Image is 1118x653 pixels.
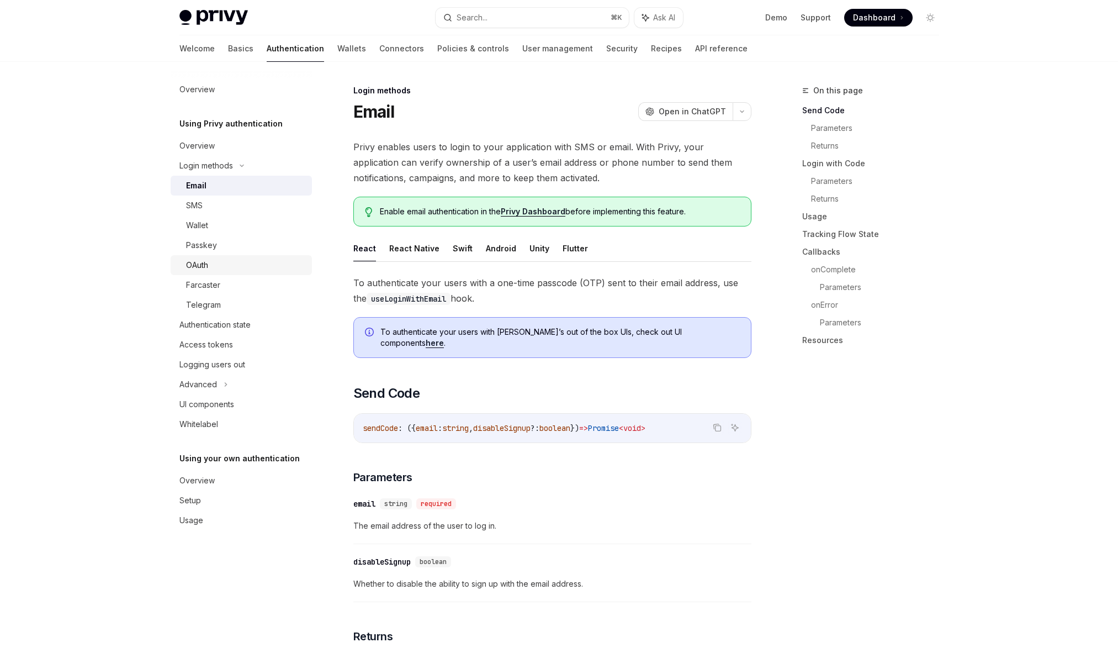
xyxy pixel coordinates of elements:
[420,557,447,566] span: boolean
[529,235,549,261] button: Unity
[416,423,438,433] span: email
[186,179,206,192] div: Email
[426,338,444,348] a: here
[179,418,218,431] div: Whitelabel
[436,8,629,28] button: Search...⌘K
[522,35,593,62] a: User management
[728,420,742,435] button: Ask AI
[416,498,456,509] div: required
[179,358,245,371] div: Logging users out
[802,243,948,261] a: Callbacks
[171,491,312,510] a: Setup
[659,106,726,117] span: Open in ChatGPT
[563,235,588,261] button: Flutter
[653,12,675,23] span: Ask AI
[501,207,565,217] a: Privy Dashboard
[606,35,638,62] a: Security
[365,328,376,339] svg: Info
[179,35,215,62] a: Welcome
[469,423,473,433] span: ,
[380,326,740,349] span: To authenticate your users with [PERSON_NAME]’s out of the box UIs, check out UI components .
[171,235,312,255] a: Passkey
[228,35,253,62] a: Basics
[171,176,312,196] a: Email
[710,420,724,435] button: Copy the contents from the code block
[353,629,393,644] span: Returns
[186,298,221,312] div: Telegram
[179,117,283,130] h5: Using Privy authentication
[844,9,913,27] a: Dashboard
[801,12,831,23] a: Support
[380,206,739,217] span: Enable email authentication in the before implementing this feature.
[171,510,312,530] a: Usage
[623,423,641,433] span: void
[389,235,439,261] button: React Native
[171,136,312,156] a: Overview
[820,314,948,331] a: Parameters
[486,235,516,261] button: Android
[634,8,683,28] button: Ask AI
[179,452,300,465] h5: Using your own authentication
[398,423,416,433] span: : ({
[186,239,217,252] div: Passkey
[186,278,220,292] div: Farcaster
[179,139,215,152] div: Overview
[179,398,234,411] div: UI components
[179,494,201,507] div: Setup
[811,172,948,190] a: Parameters
[820,278,948,296] a: Parameters
[802,225,948,243] a: Tracking Flow State
[171,471,312,491] a: Overview
[457,11,488,24] div: Search...
[179,338,233,351] div: Access tokens
[353,275,751,306] span: To authenticate your users with a one-time passcode (OTP) sent to their email address, use the hook.
[811,296,948,314] a: onError
[179,378,217,391] div: Advanced
[611,13,622,22] span: ⌘ K
[267,35,324,62] a: Authentication
[802,208,948,225] a: Usage
[379,35,424,62] a: Connectors
[353,470,412,485] span: Parameters
[353,577,751,591] span: Whether to disable the ability to sign up with the email address.
[438,423,442,433] span: :
[453,235,473,261] button: Swift
[384,499,407,508] span: string
[539,423,570,433] span: boolean
[171,275,312,295] a: Farcaster
[570,423,579,433] span: })
[619,423,623,433] span: <
[171,394,312,414] a: UI components
[473,423,531,433] span: disableSignup
[179,318,251,331] div: Authentication state
[802,155,948,172] a: Login with Code
[531,423,539,433] span: ?:
[802,331,948,349] a: Resources
[353,385,420,402] span: Send Code
[353,498,375,509] div: email
[171,196,312,215] a: SMS
[186,219,208,232] div: Wallet
[921,9,939,27] button: Toggle dark mode
[171,414,312,434] a: Whitelabel
[171,335,312,355] a: Access tokens
[179,83,215,96] div: Overview
[853,12,896,23] span: Dashboard
[171,80,312,99] a: Overview
[641,423,645,433] span: >
[353,519,751,533] span: The email address of the user to log in.
[353,102,394,122] h1: Email
[588,423,619,433] span: Promise
[171,255,312,275] a: OAuth
[813,84,863,97] span: On this page
[765,12,787,23] a: Demo
[353,235,376,261] button: React
[179,10,248,25] img: light logo
[363,423,398,433] span: sendCode
[353,556,411,567] div: disableSignup
[171,215,312,235] a: Wallet
[186,259,208,272] div: OAuth
[651,35,682,62] a: Recipes
[367,293,451,305] code: useLoginWithEmail
[171,355,312,375] a: Logging users out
